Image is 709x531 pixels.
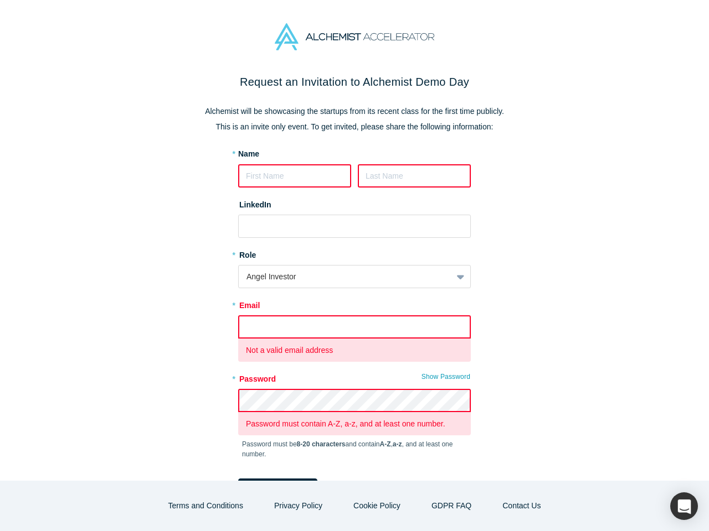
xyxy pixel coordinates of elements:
h2: Request an Invitation to Alchemist Demo Day [122,74,587,90]
input: Last Name [358,164,471,188]
p: This is an invite only event. To get invited, please share the following information: [122,121,587,133]
label: Email [238,296,471,311]
p: Alchemist will be showcasing the startups from its recent class for the first time publicly. [122,106,587,117]
div: Angel Investor [246,271,444,283]
img: Alchemist Accelerator Logo [275,23,434,50]
button: Cookie Policy [342,496,412,516]
button: Express Interest [238,478,317,498]
input: First Name [238,164,351,188]
strong: 8-20 characters [297,440,346,448]
label: Role [238,246,471,261]
label: LinkedIn [238,195,271,211]
a: GDPR FAQ [420,496,483,516]
button: Contact Us [491,496,552,516]
label: Name [238,148,259,160]
button: Privacy Policy [263,496,334,516]
p: Password must contain A-Z, a-z, and at least one number. [246,418,463,430]
p: Not a valid email address [246,345,463,356]
label: Password [238,369,471,385]
strong: A-Z [380,440,391,448]
button: Show Password [421,369,471,384]
strong: a-z [393,440,402,448]
button: Terms and Conditions [157,496,255,516]
p: Password must be and contain , , and at least one number. [242,439,467,459]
